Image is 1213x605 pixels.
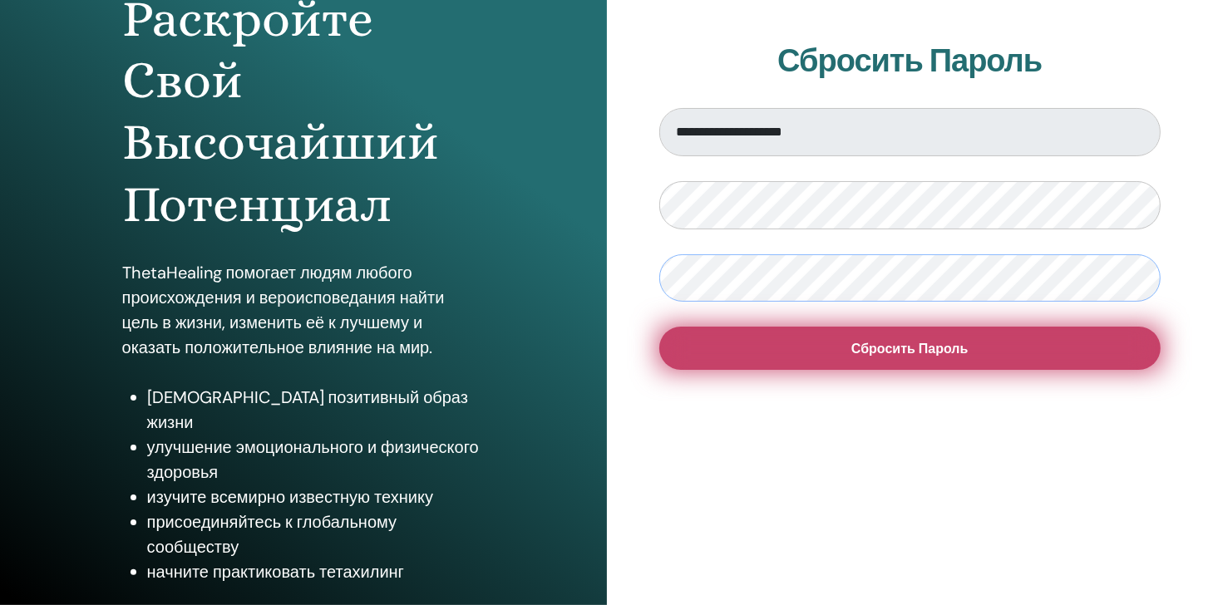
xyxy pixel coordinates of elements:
ya-tr-span: [DEMOGRAPHIC_DATA] позитивный образ жизни [147,386,468,433]
ya-tr-span: ThetaHealing помогает людям любого происхождения и вероисповедания найти цель в жизни, изменить е... [122,262,445,358]
ya-tr-span: присоединяйтесь к глобальному сообществу [147,511,397,558]
ya-tr-span: улучшение эмоционального и физического здоровья [147,436,479,483]
ya-tr-span: Сбросить Пароль [777,40,1042,81]
ya-tr-span: начните практиковать тетахилинг [147,561,404,583]
span: Сбросить Пароль [851,340,969,357]
ya-tr-span: изучите всемирно известную технику [147,486,433,508]
button: Сбросить Пароль [659,327,1161,370]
